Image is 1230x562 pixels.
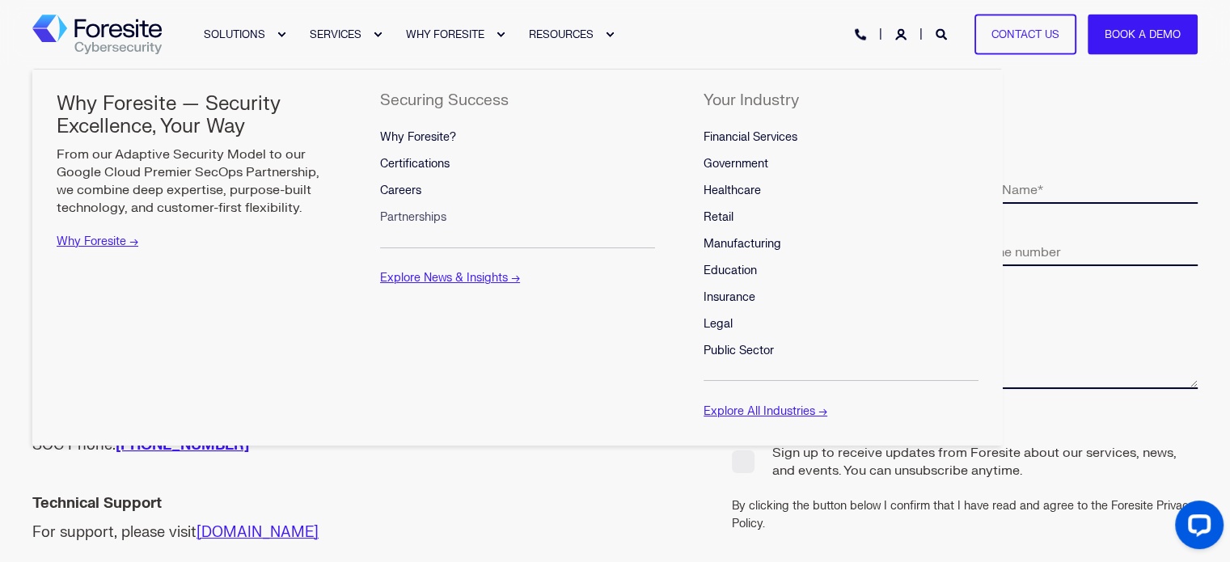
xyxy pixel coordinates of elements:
span: Insurance [704,290,755,304]
div: Expand RESOURCES [605,30,615,40]
h5: Securing Success [380,93,509,108]
span: Why Foresite? [380,130,456,144]
img: Foresite logo, a hexagon shape of blues with a directional arrow to the right hand side, and the ... [32,15,162,55]
div: Expand SERVICES [373,30,383,40]
span: SOLUTIONS [204,27,265,40]
span: Certifications [380,157,450,171]
div: For support, please visit [32,489,615,547]
div: By clicking the button below I confirm that I have read and agree to the Foresite Privacy Policy. [732,497,1214,533]
a: Login [895,27,910,40]
iframe: LiveChat chat widget [1162,494,1230,562]
p: From our Adaptive Security Model to our Google Cloud Premier SecOps Partnership, we combine deep ... [57,146,332,217]
a: Book a Demo [1088,14,1198,55]
a: [DOMAIN_NAME] [197,523,319,542]
a: Back to Home [32,15,162,55]
span: Your Industry [704,91,799,110]
a: Open Search [936,27,950,40]
a: Why Foresite → [57,235,138,248]
span: Sign up to receive updates from Foresite about our services, news, and events. You can unsubscrib... [732,443,1198,480]
div: Expand WHY FORESITE [496,30,505,40]
span: Manufacturing [704,237,781,251]
div: Expand SOLUTIONS [277,30,286,40]
span: Retail [704,210,733,224]
span: Education [704,264,757,277]
a: Contact Us [974,14,1076,55]
span: Financial Services [704,130,797,144]
h5: Why Foresite — Security Excellence, Your Way [57,93,332,137]
span: Partnerships [380,210,446,224]
span: Legal [704,317,733,331]
a: Explore All Industries → [704,404,827,418]
span: Government [704,157,768,171]
a: Explore News & Insights → [380,271,520,285]
span: Healthcare [704,184,761,197]
span: WHY FORESITE [406,27,484,40]
span: Public Sector [704,344,774,357]
strong: Technical Support [32,494,162,513]
span: RESOURCES [529,27,594,40]
span: Careers [380,184,421,197]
